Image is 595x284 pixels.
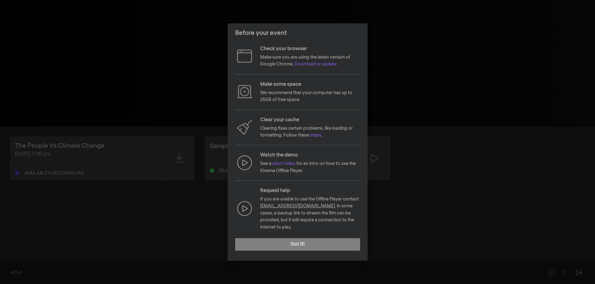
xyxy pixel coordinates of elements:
[260,45,360,53] p: Check your browser
[228,23,368,43] header: Before your event
[260,125,360,139] p: Clearing fixes certain problems, like loading or formatting. Follow these .
[272,161,295,166] a: short video
[260,81,360,88] p: Make some space
[260,116,360,124] p: Clear your cache
[260,89,360,103] p: We recommend that your computer has up to 25GB of free space.
[260,160,360,174] p: See a for an intro on how to use the Kinema Offline Player.
[235,238,360,251] button: Got it!
[295,62,337,66] a: Download or update
[260,152,360,159] p: Watch the demo
[260,54,360,68] p: Make sure you are using the latest version of Google Chrome.
[310,133,321,137] a: steps
[260,196,360,231] p: If you are unable to use the Offline Player contact . In some cases, a backup link to stream the ...
[260,187,360,195] p: Request help
[260,204,335,208] a: [EMAIL_ADDRESS][DOMAIN_NAME]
